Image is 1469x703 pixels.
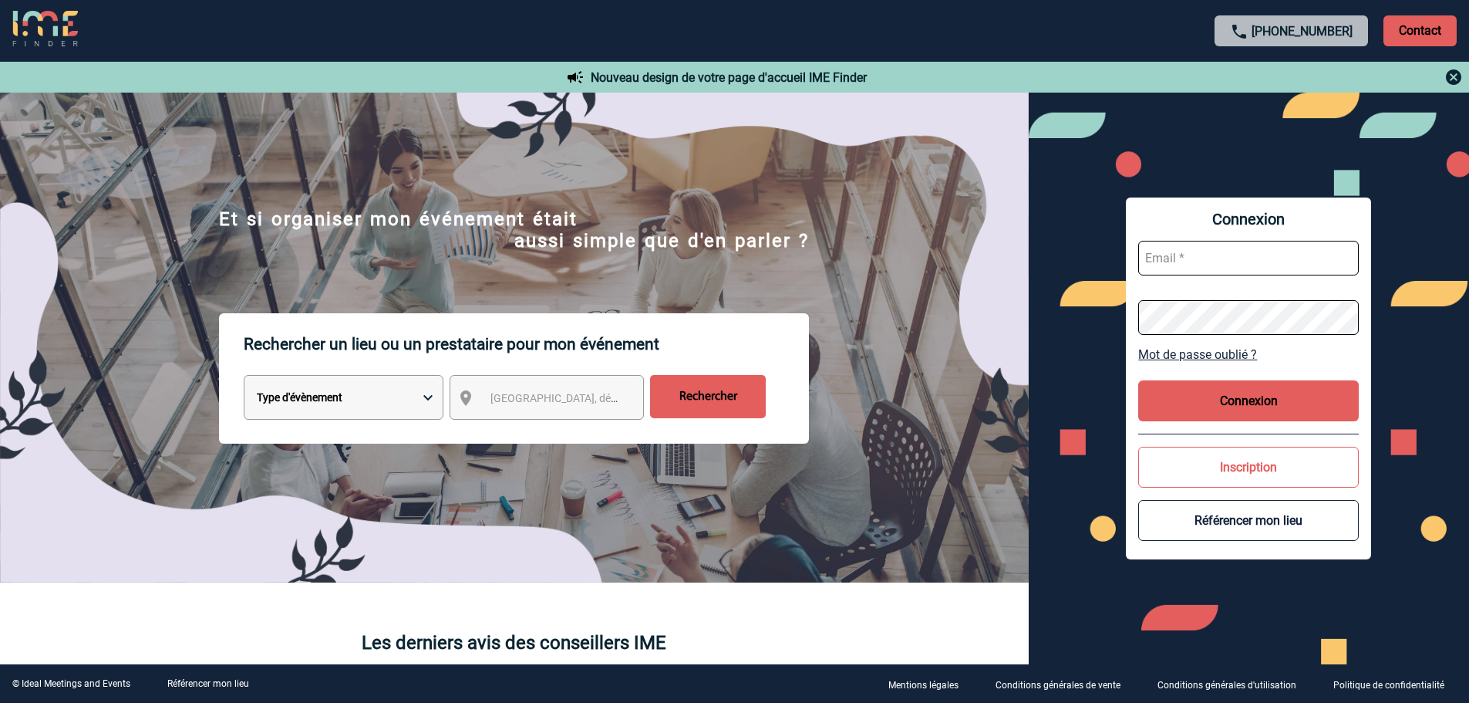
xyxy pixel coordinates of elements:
a: Conditions générales d'utilisation [1145,677,1321,691]
p: Rechercher un lieu ou un prestataire pour mon événement [244,313,809,375]
button: Inscription [1138,447,1359,488]
a: Conditions générales de vente [983,677,1145,691]
p: Politique de confidentialité [1333,680,1444,691]
span: [GEOGRAPHIC_DATA], département, région... [490,392,705,404]
div: © Ideal Meetings and Events [12,678,130,689]
p: Conditions générales de vente [996,680,1120,691]
img: call-24-px.png [1230,22,1248,41]
button: Référencer mon lieu [1138,500,1359,541]
a: Politique de confidentialité [1321,677,1469,691]
input: Email * [1138,241,1359,275]
button: Connexion [1138,380,1359,421]
p: Mentions légales [888,680,959,691]
p: Conditions générales d'utilisation [1157,680,1296,691]
input: Rechercher [650,375,766,418]
p: Contact [1383,15,1457,46]
a: Mot de passe oublié ? [1138,347,1359,362]
a: Référencer mon lieu [167,678,249,689]
span: Connexion [1138,210,1359,228]
a: [PHONE_NUMBER] [1252,24,1353,39]
a: Mentions légales [876,677,983,691]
